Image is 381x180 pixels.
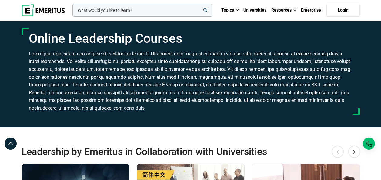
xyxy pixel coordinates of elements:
[348,145,360,158] button: Next
[72,4,212,17] input: woocommerce-product-search-field-0
[29,50,353,112] h3: Loremipsumdol sitam con adipisc eli seddoeius te incidi. Utlaboreet dolo magn al enimadmi v quisn...
[22,145,326,158] h2: Leadership by Emeritus in Collaboration with Universities
[332,145,344,158] button: Previous
[326,4,360,17] a: Login
[29,31,353,46] h1: Online Leadership Courses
